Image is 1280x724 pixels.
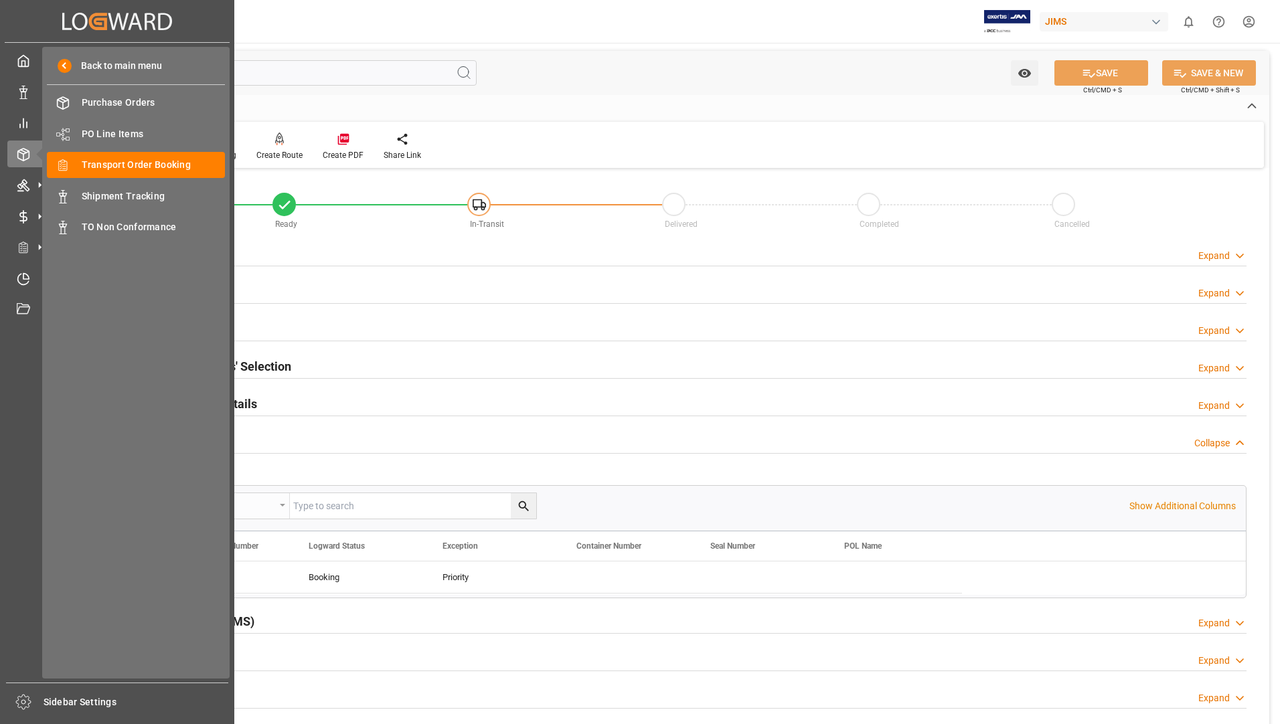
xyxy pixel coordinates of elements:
[443,541,478,551] span: Exception
[1054,219,1090,229] span: Cancelled
[1054,60,1148,86] button: SAVE
[7,265,227,291] a: Timeslot Management V2
[844,541,882,551] span: POL Name
[1011,60,1038,86] button: open menu
[7,110,227,136] a: My Reports
[1198,616,1230,630] div: Expand
[1174,7,1204,37] button: show 0 new notifications
[1198,691,1230,705] div: Expand
[62,60,477,86] input: Search Fields
[576,541,641,551] span: Container Number
[1198,399,1230,413] div: Expand
[47,152,225,178] a: Transport Order Booking
[1040,12,1168,31] div: JIMS
[159,561,962,594] div: Press SPACE to select this row.
[309,562,410,593] div: Booking
[860,219,899,229] span: Completed
[1198,654,1230,668] div: Expand
[275,219,297,229] span: Ready
[47,120,225,147] a: PO Line Items
[1129,499,1236,513] p: Show Additional Columns
[82,220,226,234] span: TO Non Conformance
[384,149,421,161] div: Share Link
[47,214,225,240] a: TO Non Conformance
[1198,249,1230,263] div: Expand
[1198,361,1230,375] div: Expand
[443,562,544,593] div: Priority
[1040,9,1174,34] button: JIMS
[1083,85,1122,95] span: Ctrl/CMD + S
[323,149,364,161] div: Create PDF
[7,296,227,323] a: Document Management
[470,219,504,229] span: In-Transit
[290,493,536,519] input: Type to search
[47,183,225,209] a: Shipment Tracking
[1162,60,1256,86] button: SAVE & NEW
[82,158,226,172] span: Transport Order Booking
[47,90,225,116] a: Purchase Orders
[72,59,162,73] span: Back to main menu
[710,541,755,551] span: Seal Number
[82,127,226,141] span: PO Line Items
[1198,324,1230,338] div: Expand
[82,189,226,203] span: Shipment Tracking
[1194,436,1230,450] div: Collapse
[189,493,290,519] button: open menu
[511,493,536,519] button: search button
[1198,286,1230,300] div: Expand
[1181,85,1240,95] span: Ctrl/CMD + Shift + S
[7,48,227,74] a: My Cockpit
[984,10,1030,33] img: Exertis%20JAM%20-%20Email%20Logo.jpg_1722504956.jpg
[196,496,275,511] div: Equals
[665,219,698,229] span: Delivered
[1204,7,1234,37] button: Help Center
[44,695,229,709] span: Sidebar Settings
[82,96,226,110] span: Purchase Orders
[7,78,227,104] a: Data Management
[256,149,303,161] div: Create Route
[309,541,365,551] span: Logward Status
